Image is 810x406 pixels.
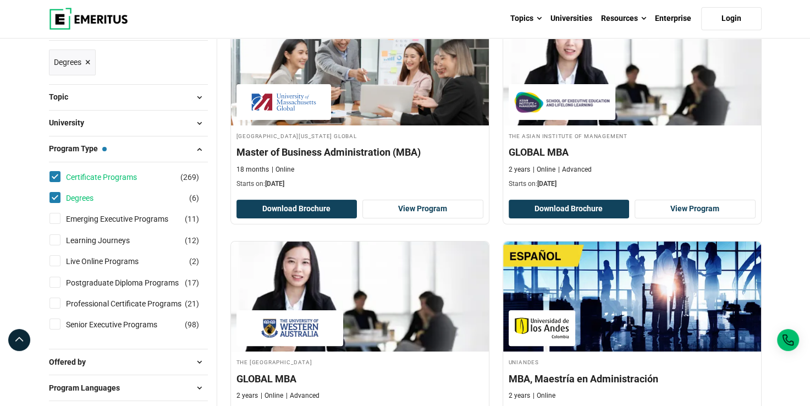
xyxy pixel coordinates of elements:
p: Online [533,391,555,400]
a: Postgraduate Diploma Programs [66,277,201,289]
a: Business Management Course by The Asian Institute of Management - September 30, 2025 The Asian In... [503,15,761,195]
span: 269 [183,173,196,182]
p: 2 years [236,391,258,400]
p: Advanced [286,391,319,400]
a: Degrees × [49,50,96,75]
p: Online [533,165,555,174]
span: Topic [49,91,77,103]
span: ( ) [189,255,199,267]
span: Offered by [49,356,95,368]
p: Starts on: [236,179,483,189]
h4: Master of Business Administration (MBA) [236,145,483,159]
a: Certificate Programs [66,171,159,183]
span: Program Type [49,142,107,155]
span: [DATE] [265,180,284,188]
button: Download Brochure [236,200,357,218]
span: 6 [192,194,196,202]
span: 17 [188,278,196,287]
a: Business Management Course by University of Massachusetts Global - September 29, 2025 University ... [231,15,489,195]
p: 18 months [236,165,269,174]
button: University [49,115,208,131]
span: 11 [188,215,196,223]
span: 12 [188,236,196,245]
a: Live Online Programs [66,255,161,267]
span: 98 [188,320,196,329]
span: ( ) [185,213,199,225]
img: GLOBAL MBA | Online Business Management Course [503,15,761,125]
img: The Asian Institute of Management [514,90,610,114]
h4: [GEOGRAPHIC_DATA][US_STATE] Global [236,131,483,140]
p: Online [261,391,283,400]
button: Topic [49,89,208,106]
a: Emerging Executive Programs [66,213,190,225]
p: Starts on: [509,179,756,189]
img: GLOBAL MBA | Online Business Management Course [231,242,489,352]
a: Degrees [66,192,115,204]
span: 21 [188,299,196,308]
img: MBA, Maestría en Administración | Online Business Management Course [503,242,761,352]
span: Program Languages [49,382,129,394]
span: ( ) [185,298,199,310]
button: Offered by [49,354,208,370]
button: Program Type [49,141,208,157]
h4: The [GEOGRAPHIC_DATA] [236,357,483,366]
a: View Program [635,200,756,218]
a: Professional Certificate Programs [66,298,203,310]
p: 2 years [509,165,530,174]
h4: GLOBAL MBA [236,372,483,386]
h4: GLOBAL MBA [509,145,756,159]
span: ( ) [185,277,199,289]
span: ( ) [180,171,199,183]
span: University [49,117,93,129]
p: Online [272,165,294,174]
a: View Program [362,200,483,218]
span: [DATE] [537,180,556,188]
a: Login [701,7,762,30]
button: Download Brochure [509,200,630,218]
span: ( ) [189,192,199,204]
h4: MBA, Maestría en Administración [509,372,756,386]
span: Degrees [54,56,81,68]
span: 2 [192,257,196,266]
img: Uniandes [514,316,570,341]
img: The University of Western Australia [242,316,338,341]
button: Program Languages [49,380,208,396]
span: ( ) [185,234,199,246]
a: Senior Executive Programs [66,319,179,331]
img: Master of Business Administration (MBA) | Online Business Management Course [231,15,489,125]
h4: The Asian Institute of Management [509,131,756,140]
a: Learning Journeys [66,234,152,246]
p: Advanced [558,165,592,174]
h4: Uniandes [509,357,756,366]
span: × [85,54,91,70]
img: University of Massachusetts Global [242,90,326,114]
p: 2 years [509,391,530,400]
span: ( ) [185,319,199,331]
